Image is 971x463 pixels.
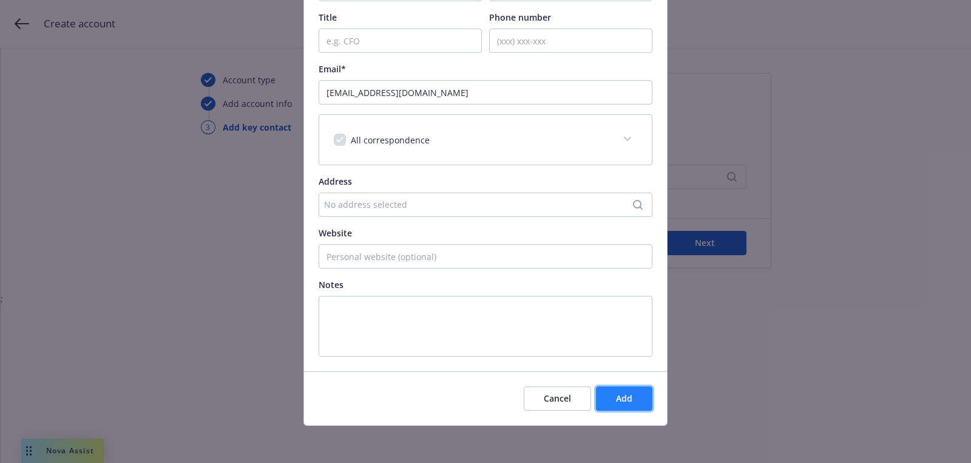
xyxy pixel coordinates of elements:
span: Title [319,12,337,23]
span: Address [319,176,352,187]
span: All correspondence [351,134,430,146]
input: e.g. CFO [319,29,482,53]
span: Website [319,227,352,239]
span: Add [616,393,632,404]
input: example@email.com [319,80,652,105]
svg: Search [633,200,643,210]
span: Email* [319,63,346,75]
span: Phone number [489,12,551,23]
div: All correspondence [319,115,652,165]
button: Add [596,386,652,411]
button: Cancel [524,386,591,411]
span: Cancel [544,393,571,404]
input: Personal website (optional) [319,244,652,269]
div: No address selected [324,198,635,211]
input: (xxx) xxx-xxx [489,29,652,53]
button: No address selected [319,193,652,217]
span: Notes [319,279,343,290]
